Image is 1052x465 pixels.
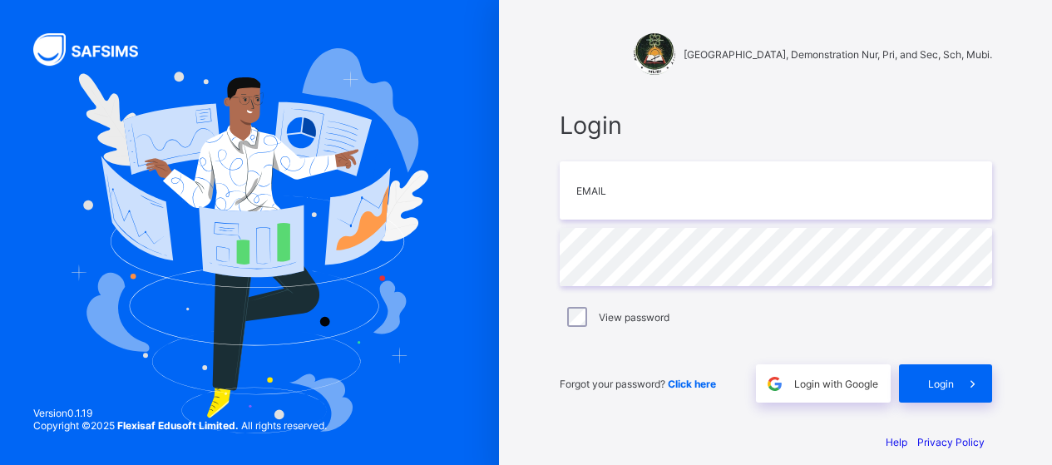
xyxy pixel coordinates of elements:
img: google.396cfc9801f0270233282035f929180a.svg [765,374,784,393]
span: Copyright © 2025 All rights reserved. [33,419,327,432]
span: Version 0.1.19 [33,407,327,419]
strong: Flexisaf Edusoft Limited. [117,419,239,432]
img: SAFSIMS Logo [33,33,158,66]
a: Click here [668,378,716,390]
span: Login [928,378,954,390]
span: Forgot your password? [560,378,716,390]
label: View password [599,311,669,324]
a: Privacy Policy [917,436,985,448]
span: Login with Google [794,378,878,390]
span: Login [560,111,992,140]
a: Help [886,436,907,448]
span: [GEOGRAPHIC_DATA], Demonstration Nur, Pri, and Sec, Sch, Mubi. [684,48,992,61]
img: Hero Image [71,48,429,433]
